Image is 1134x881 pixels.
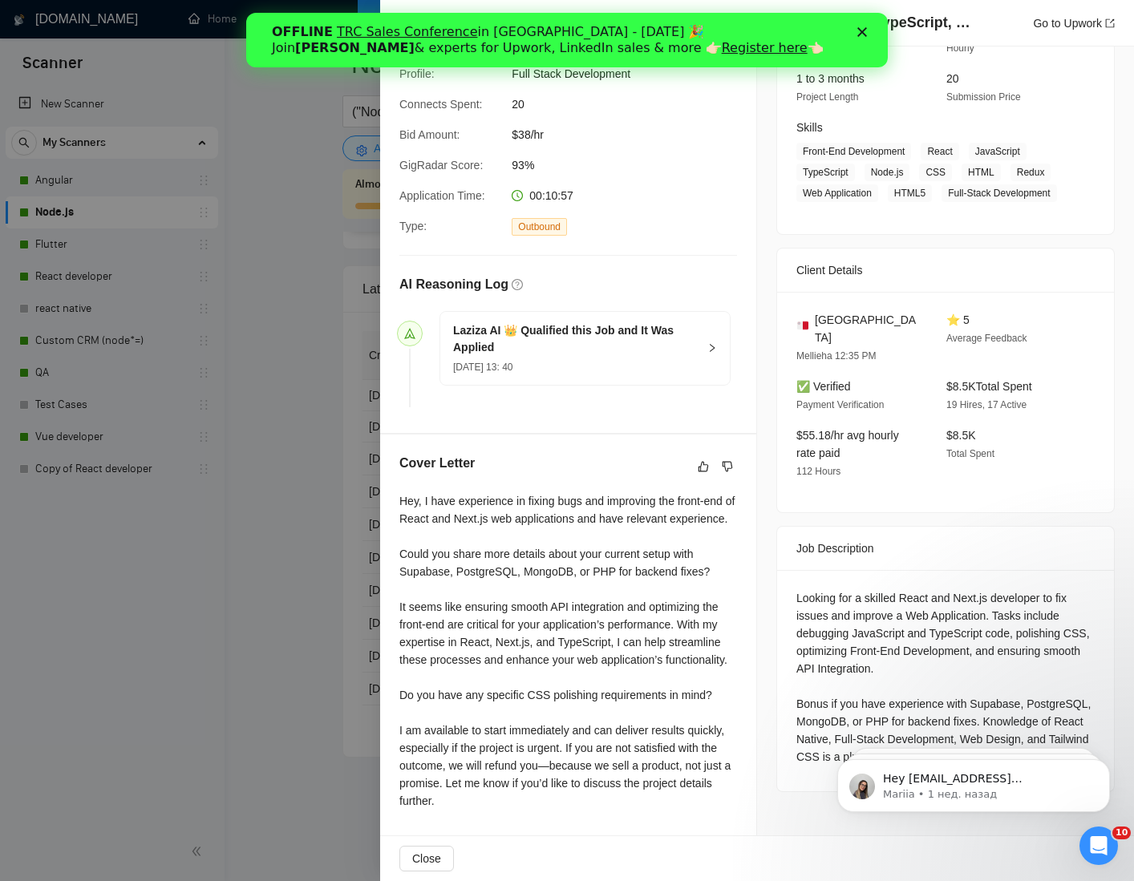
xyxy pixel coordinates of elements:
span: 20 [512,95,752,113]
span: $38/hr [512,126,752,143]
span: Node.js [865,164,910,181]
span: Project Length [796,91,858,103]
a: Register here [476,27,561,42]
span: ✅ Verified [796,380,851,393]
span: 00:10:57 [529,189,573,202]
button: like [694,457,713,476]
span: send [404,328,415,339]
span: Total Spent [946,448,994,459]
span: Hey [EMAIL_ADDRESS][DOMAIN_NAME], Looks like your Upwork agency JSDaddy - Web and Multi-Platform ... [70,46,275,298]
span: Bid Amount: [399,128,460,141]
span: question-circle [512,279,523,290]
span: Average Feedback [946,333,1027,344]
span: 112 Hours [796,466,840,477]
span: 10 [1112,826,1131,839]
div: Looking for a skilled React and Next.js developer to fix issues and improve a Web Application. Ta... [796,589,1095,766]
span: Close [412,850,441,867]
span: 1 to 3 months [796,72,865,85]
h5: Laziza AI 👑 Qualified this Job and It Was Applied [453,322,698,356]
span: TypeScript [796,164,855,181]
span: Application Time: [399,189,485,202]
span: HTML5 [888,184,932,202]
span: right [707,343,717,353]
iframe: Intercom live chat [1079,826,1118,865]
h5: AI Reasoning Log [399,275,508,294]
button: Close [399,846,454,871]
div: Закрыть [611,14,627,24]
span: Front-End Development [796,143,911,160]
span: HTML [962,164,1001,181]
span: JavaScript [969,143,1027,160]
span: dislike [722,460,733,473]
span: Full Stack Development [512,65,752,83]
span: Web Application [796,184,878,202]
span: Submission Price [946,91,1021,103]
span: CSS [919,164,952,181]
span: Full-Stack Development [942,184,1056,202]
span: 93% [512,156,752,174]
h5: Cover Letter [399,454,475,473]
iframe: Intercom live chat баннер [246,13,888,67]
button: dislike [718,457,737,476]
p: Message from Mariia, sent 1 нед. назад [70,62,277,76]
span: Hourly [946,42,974,54]
span: GigRadar Score: [399,159,483,172]
span: Profile: [399,67,435,80]
img: 🇲🇹 [797,320,808,331]
span: export [1105,18,1115,28]
div: Hey, I have experience in fixing bugs and improving the front-end of React and Next.js web applic... [399,492,737,810]
span: Type: [399,220,427,232]
span: like [698,460,709,473]
span: $55.18/hr avg hourly rate paid [796,429,899,459]
span: Outbound [512,218,567,236]
span: [GEOGRAPHIC_DATA] [815,311,921,346]
span: clock-circle [512,190,523,201]
div: Job Description [796,527,1095,570]
span: $8.5K [946,429,976,442]
span: Mellieha 12:35 PM [796,350,876,362]
div: Client Details [796,249,1095,292]
span: Payment Verification [796,399,884,410]
iframe: Intercom notifications сообщение [813,725,1134,838]
span: Redux [1010,164,1051,181]
span: Connects Spent: [399,98,483,111]
span: Skills [796,121,823,134]
span: React [921,143,958,160]
span: [DATE] 13: 40 [453,362,512,373]
span: 20 [946,72,959,85]
a: Go to Upworkexport [1033,17,1115,30]
span: ⭐ 5 [946,313,970,326]
span: 19 Hires, 17 Active [946,399,1027,410]
span: $8.5K Total Spent [946,380,1032,393]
